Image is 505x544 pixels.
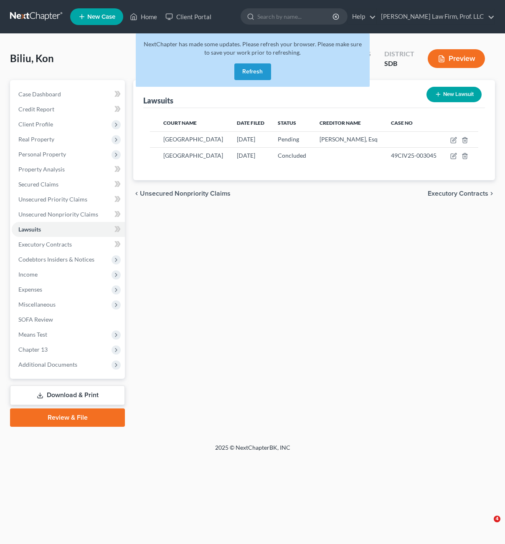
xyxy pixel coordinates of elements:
[12,192,125,207] a: Unsecured Priority Claims
[144,40,362,56] span: NextChapter has made some updates. Please refresh your browser. Please make sure to save your wor...
[237,120,264,126] span: Date Filed
[15,443,491,458] div: 2025 © NextChapterBK, INC
[18,316,53,323] span: SOFA Review
[12,207,125,222] a: Unsecured Nonpriority Claims
[12,87,125,102] a: Case Dashboard
[18,226,41,233] span: Lawsuits
[133,190,231,197] button: chevron_left Unsecured Nonpriority Claims
[10,52,54,64] span: Biliu, Kon
[12,312,125,327] a: SOFA Review
[278,136,299,143] span: Pending
[348,9,376,24] a: Help
[391,120,413,126] span: Case No
[18,286,42,293] span: Expenses
[428,190,495,197] button: Executory Contracts chevron_right
[488,190,495,197] i: chevron_right
[428,49,485,68] button: Preview
[320,136,378,143] span: [PERSON_NAME], Esq
[143,96,173,106] div: Lawsuits
[87,14,115,20] span: New Case
[320,120,361,126] span: Creditor Name
[18,136,54,143] span: Real Property
[10,408,125,427] a: Review & File
[426,87,482,102] button: New Lawsuit
[18,181,58,188] span: Secured Claims
[18,91,61,98] span: Case Dashboard
[163,120,197,126] span: Court Name
[18,166,65,173] span: Property Analysis
[377,9,495,24] a: [PERSON_NAME] Law Firm, Prof. LLC
[477,516,497,536] iframe: Intercom live chat
[18,256,94,263] span: Codebtors Insiders & Notices
[18,211,98,218] span: Unsecured Nonpriority Claims
[18,331,47,338] span: Means Test
[257,9,334,24] input: Search by name...
[384,59,414,68] div: SDB
[12,237,125,252] a: Executory Contracts
[18,271,38,278] span: Income
[237,152,255,159] span: [DATE]
[12,222,125,237] a: Lawsuits
[18,106,54,113] span: Credit Report
[428,190,488,197] span: Executory Contracts
[126,9,161,24] a: Home
[12,162,125,177] a: Property Analysis
[18,361,77,368] span: Additional Documents
[278,120,296,126] span: Status
[18,196,87,203] span: Unsecured Priority Claims
[18,121,53,128] span: Client Profile
[18,301,56,308] span: Miscellaneous
[12,102,125,117] a: Credit Report
[18,151,66,158] span: Personal Property
[161,9,216,24] a: Client Portal
[18,346,48,353] span: Chapter 13
[391,152,436,159] span: 49CIV25-003045
[163,152,223,159] span: [GEOGRAPHIC_DATA]
[133,190,140,197] i: chevron_left
[18,241,72,248] span: Executory Contracts
[384,49,414,59] div: District
[237,136,255,143] span: [DATE]
[163,136,223,143] span: [GEOGRAPHIC_DATA]
[278,152,306,159] span: Concluded
[10,385,125,405] a: Download & Print
[494,516,500,522] span: 4
[234,63,271,80] button: Refresh
[12,177,125,192] a: Secured Claims
[140,190,231,197] span: Unsecured Nonpriority Claims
